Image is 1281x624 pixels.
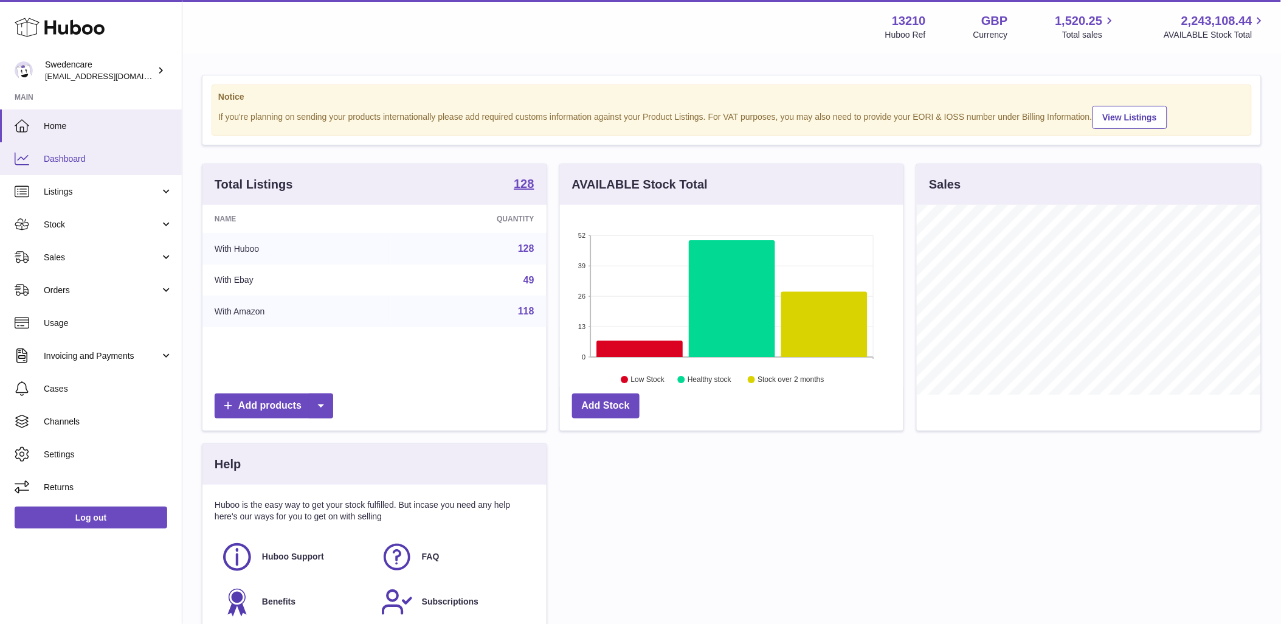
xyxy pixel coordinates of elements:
td: With Ebay [202,265,391,296]
span: Channels [44,416,173,428]
span: FAQ [422,551,440,563]
div: Swedencare [45,59,154,82]
strong: 128 [514,178,534,190]
div: Huboo Ref [885,29,926,41]
text: 39 [578,262,585,269]
h3: Help [215,456,241,473]
span: Huboo Support [262,551,324,563]
a: 49 [523,275,534,285]
span: Subscriptions [422,596,478,608]
span: Sales [44,252,160,263]
a: Log out [15,507,167,529]
a: 1,520.25 Total sales [1055,13,1117,41]
text: Healthy stock [688,376,732,384]
img: internalAdmin-13210@internal.huboo.com [15,61,33,80]
text: Stock over 2 months [758,376,824,384]
a: 128 [514,178,534,192]
span: Invoicing and Payments [44,350,160,362]
strong: Notice [218,91,1245,103]
th: Quantity [391,205,547,233]
a: Benefits [221,586,368,619]
span: Dashboard [44,153,173,165]
span: Listings [44,186,160,198]
span: Total sales [1062,29,1116,41]
span: [EMAIL_ADDRESS][DOMAIN_NAME] [45,71,179,81]
a: Add products [215,393,333,418]
span: 1,520.25 [1055,13,1103,29]
a: 2,243,108.44 AVAILABLE Stock Total [1164,13,1266,41]
span: Stock [44,219,160,231]
div: If you're planning on sending your products internationally please add required customs informati... [218,104,1245,129]
a: 118 [518,306,534,316]
a: FAQ [381,541,528,574]
text: 13 [578,323,585,330]
strong: 13210 [892,13,926,29]
h3: Total Listings [215,176,293,193]
h3: AVAILABLE Stock Total [572,176,708,193]
a: Add Stock [572,393,640,418]
h3: Sales [929,176,961,193]
div: Currency [973,29,1008,41]
span: Cases [44,383,173,395]
span: Settings [44,449,173,460]
span: Returns [44,482,173,493]
span: Usage [44,317,173,329]
span: Home [44,120,173,132]
span: Orders [44,285,160,296]
span: 2,243,108.44 [1181,13,1252,29]
a: Subscriptions [381,586,528,619]
text: 52 [578,232,585,239]
a: 128 [518,243,534,254]
a: Huboo Support [221,541,368,574]
span: AVAILABLE Stock Total [1164,29,1266,41]
span: Benefits [262,596,295,608]
td: With Amazon [202,296,391,327]
text: 26 [578,293,585,300]
th: Name [202,205,391,233]
text: 0 [582,353,585,361]
a: View Listings [1093,106,1167,129]
text: Low Stock [631,376,665,384]
p: Huboo is the easy way to get your stock fulfilled. But incase you need any help here's our ways f... [215,499,534,522]
strong: GBP [981,13,1007,29]
td: With Huboo [202,233,391,265]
